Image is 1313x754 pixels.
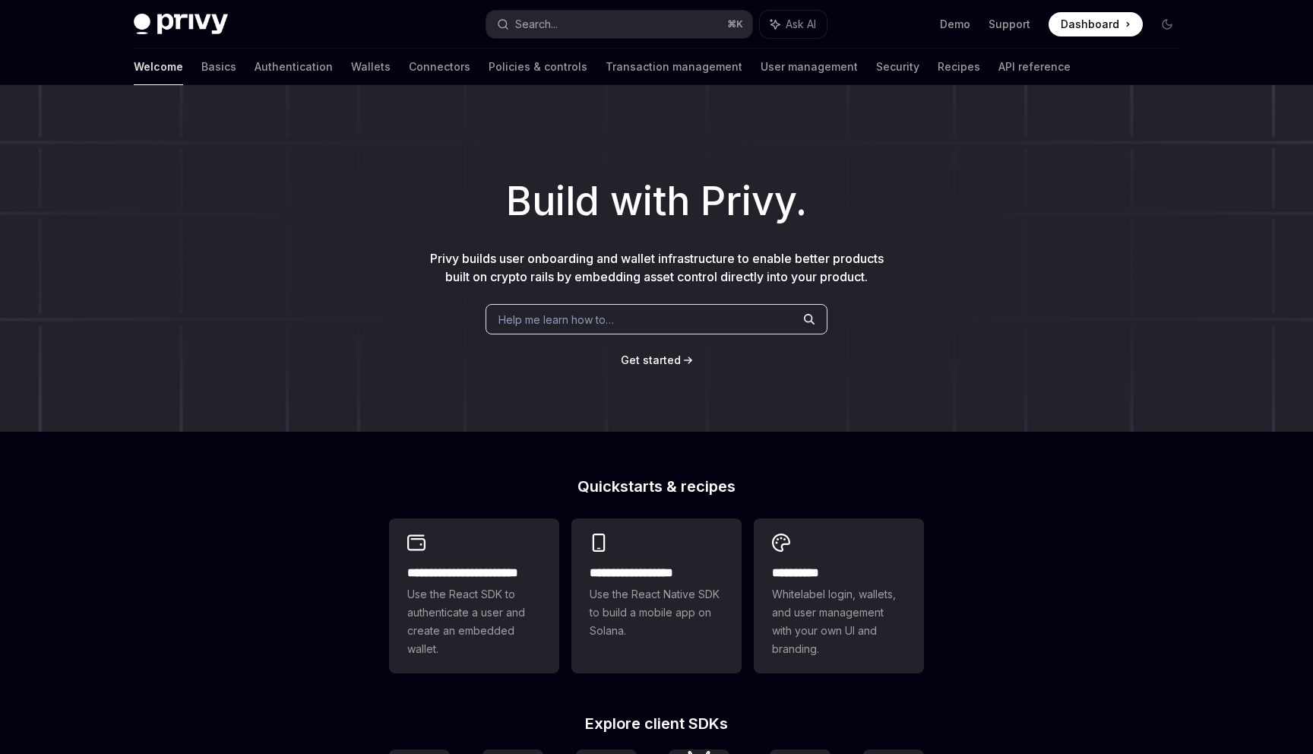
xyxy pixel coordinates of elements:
[998,49,1071,85] a: API reference
[389,716,924,731] h2: Explore client SDKs
[621,353,681,368] a: Get started
[134,14,228,35] img: dark logo
[201,49,236,85] a: Basics
[1049,12,1143,36] a: Dashboard
[786,17,816,32] span: Ask AI
[761,49,858,85] a: User management
[754,518,924,673] a: **** *****Whitelabel login, wallets, and user management with your own UI and branding.
[727,18,743,30] span: ⌘ K
[606,49,742,85] a: Transaction management
[515,15,558,33] div: Search...
[409,49,470,85] a: Connectors
[351,49,391,85] a: Wallets
[760,11,827,38] button: Ask AI
[989,17,1030,32] a: Support
[430,251,884,284] span: Privy builds user onboarding and wallet infrastructure to enable better products built on crypto ...
[255,49,333,85] a: Authentication
[876,49,919,85] a: Security
[389,479,924,494] h2: Quickstarts & recipes
[1061,17,1119,32] span: Dashboard
[571,518,742,673] a: **** **** **** ***Use the React Native SDK to build a mobile app on Solana.
[940,17,970,32] a: Demo
[621,353,681,366] span: Get started
[772,585,906,658] span: Whitelabel login, wallets, and user management with your own UI and branding.
[486,11,752,38] button: Search...⌘K
[498,312,614,328] span: Help me learn how to…
[489,49,587,85] a: Policies & controls
[407,585,541,658] span: Use the React SDK to authenticate a user and create an embedded wallet.
[938,49,980,85] a: Recipes
[590,585,723,640] span: Use the React Native SDK to build a mobile app on Solana.
[24,172,1289,231] h1: Build with Privy.
[1155,12,1179,36] button: Toggle dark mode
[134,49,183,85] a: Welcome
